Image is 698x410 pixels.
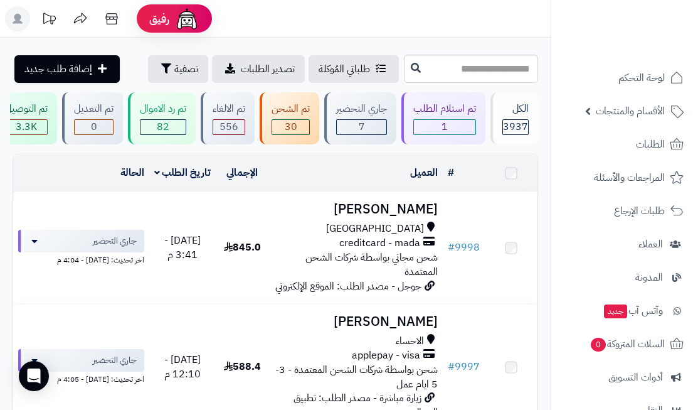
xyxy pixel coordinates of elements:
[559,196,690,226] a: طلبات الإرجاع
[559,163,690,193] a: المراجعات والأسئلة
[275,362,438,392] span: شحن بواسطة شركات الشحن المعتمدة - 3-5 ايام عمل
[319,62,370,77] span: طلباتي المُوكلة
[6,120,47,134] span: 3.3K
[226,165,258,180] a: الإجمالي
[399,92,488,144] a: تم استلام الطلب 1
[93,235,137,247] span: جاري التحضير
[604,305,627,318] span: جديد
[212,55,305,83] a: تصدير الطلبات
[559,63,690,93] a: لوحة التحكم
[33,6,65,35] a: تحديثات المنصة
[396,334,424,348] span: الاحساء
[559,296,690,326] a: وآتس آبجديد
[125,92,198,144] a: تم رد الاموال 82
[272,102,310,116] div: تم الشحن
[164,233,201,262] span: [DATE] - 3:41 م
[273,202,438,217] h3: [PERSON_NAME]
[74,102,114,116] div: تم التعديل
[559,229,690,259] a: العملاء
[352,348,420,363] span: applepay - visa
[638,235,663,253] span: العملاء
[24,62,92,77] span: إضافة طلب جديد
[448,240,480,255] a: #9998
[140,102,186,116] div: تم رد الاموال
[559,262,690,293] a: المدونة
[322,92,399,144] a: جاري التحضير 7
[448,359,455,374] span: #
[339,236,420,251] span: creditcard - mada
[18,372,144,385] div: اخر تحديث: [DATE] - 4:05 م
[448,359,480,374] a: #9997
[213,120,245,134] span: 556
[224,359,261,374] span: 588.4
[174,6,199,31] img: ai-face.png
[448,240,455,255] span: #
[148,55,208,83] button: تصفية
[120,165,144,180] a: الحالة
[448,165,454,180] a: #
[326,222,424,236] span: [GEOGRAPHIC_DATA]
[309,55,399,83] a: طلباتي المُوكلة
[174,62,198,77] span: تصفية
[149,11,169,26] span: رفيق
[618,69,665,87] span: لوحة التحكم
[164,352,201,382] span: [DATE] - 12:10 م
[410,165,438,180] a: العميل
[608,369,663,386] span: أدوات التسويق
[559,362,690,392] a: أدوات التسويق
[6,120,47,134] div: 3261
[275,279,421,294] span: جوجل - مصدر الطلب: الموقع الإلكتروني
[272,120,309,134] span: 30
[614,202,665,220] span: طلبات الإرجاع
[336,102,387,116] div: جاري التحضير
[198,92,257,144] a: تم الالغاء 556
[559,329,690,359] a: السلات المتروكة0
[75,120,113,134] span: 0
[14,55,120,83] a: إضافة طلب جديد
[488,92,541,144] a: الكل3937
[93,354,137,367] span: جاري التحضير
[18,252,144,266] div: اخر تحديث: [DATE] - 4:04 م
[337,120,386,134] span: 7
[413,102,476,116] div: تم استلام الطلب
[503,120,528,134] span: 3937
[224,240,261,255] span: 845.0
[305,250,438,279] span: شحن مجاني بواسطة شركات الشحن المعتمدة
[594,169,665,186] span: المراجعات والأسئلة
[591,338,606,352] span: 0
[213,102,245,116] div: تم الالغاء
[154,165,211,180] a: تاريخ الطلب
[559,129,690,159] a: الطلبات
[636,136,665,153] span: الطلبات
[596,102,665,120] span: الأقسام والمنتجات
[603,302,663,320] span: وآتس آب
[140,120,186,134] span: 82
[60,92,125,144] a: تم التعديل 0
[635,269,663,286] span: المدونة
[273,315,438,329] h3: [PERSON_NAME]
[590,335,665,353] span: السلات المتروكة
[502,102,529,116] div: الكل
[19,361,49,391] div: Open Intercom Messenger
[5,102,48,116] div: تم التوصيل
[241,62,295,77] span: تصدير الطلبات
[414,120,475,134] span: 1
[257,92,322,144] a: تم الشحن 30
